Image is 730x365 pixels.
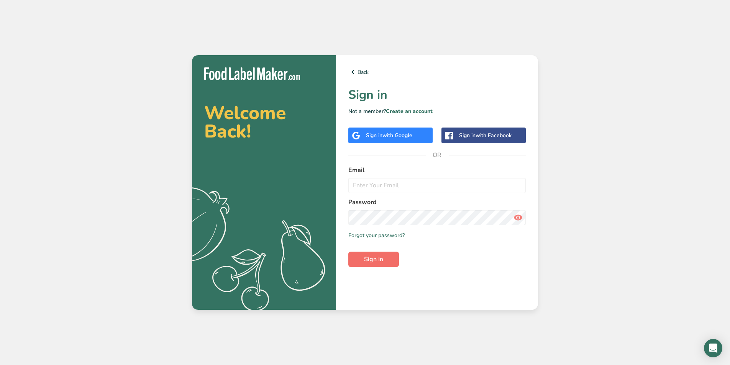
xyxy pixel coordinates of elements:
[382,132,412,139] span: with Google
[204,67,300,80] img: Food Label Maker
[386,108,433,115] a: Create an account
[366,131,412,139] div: Sign in
[204,104,324,141] h2: Welcome Back!
[426,144,449,167] span: OR
[364,255,383,264] span: Sign in
[348,107,526,115] p: Not a member?
[459,131,512,139] div: Sign in
[476,132,512,139] span: with Facebook
[348,165,526,175] label: Email
[348,178,526,193] input: Enter Your Email
[348,198,526,207] label: Password
[348,231,405,239] a: Forgot your password?
[348,67,526,77] a: Back
[704,339,722,357] div: Open Intercom Messenger
[348,252,399,267] button: Sign in
[348,86,526,104] h1: Sign in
